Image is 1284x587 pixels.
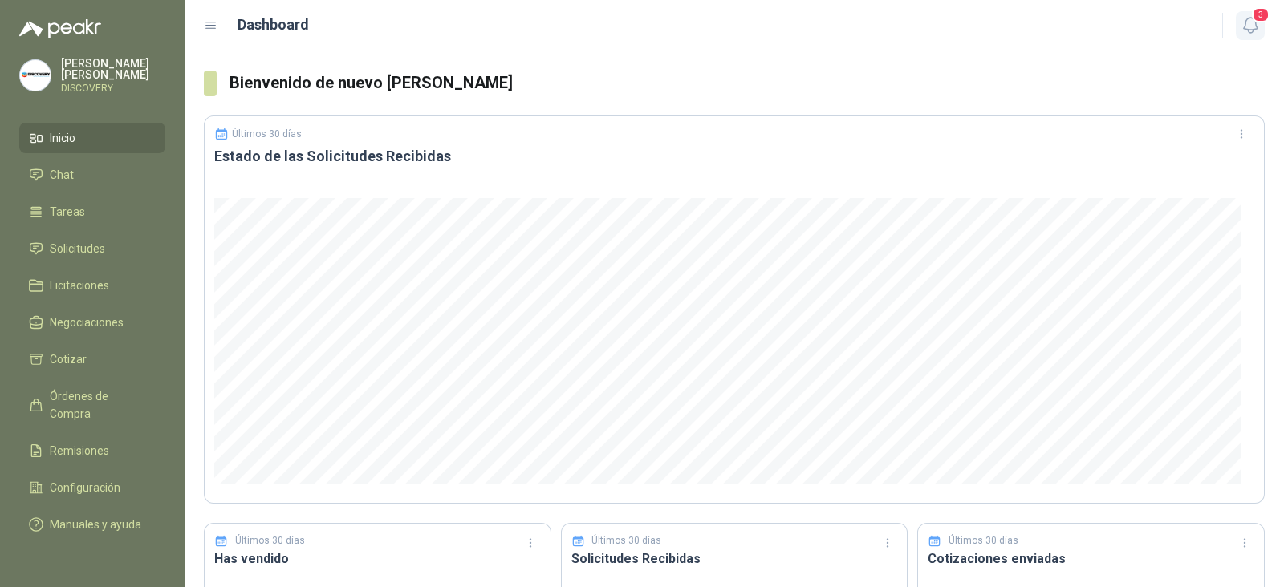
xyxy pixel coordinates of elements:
[1236,11,1265,40] button: 3
[61,58,165,80] p: [PERSON_NAME] [PERSON_NAME]
[214,147,1254,166] h3: Estado de las Solicitudes Recibidas
[19,381,165,429] a: Órdenes de Compra
[50,240,105,257] span: Solicitudes
[50,203,85,221] span: Tareas
[19,270,165,301] a: Licitaciones
[61,83,165,93] p: DISCOVERY
[20,60,51,91] img: Company Logo
[19,435,165,466] a: Remisiones
[19,344,165,374] a: Cotizar
[50,387,150,423] span: Órdenes de Compra
[19,472,165,503] a: Configuración
[19,233,165,264] a: Solicitudes
[50,314,124,331] span: Negociaciones
[50,479,120,496] span: Configuración
[235,533,305,549] p: Últimos 30 días
[50,277,109,294] span: Licitaciones
[19,19,101,38] img: Logo peakr
[19,160,165,190] a: Chat
[591,533,661,549] p: Últimos 30 días
[230,71,1265,95] h3: Bienvenido de nuevo [PERSON_NAME]
[238,14,309,36] h1: Dashboard
[949,533,1018,549] p: Últimos 30 días
[19,509,165,540] a: Manuales y ayuda
[928,549,1254,569] h3: Cotizaciones enviadas
[50,129,75,147] span: Inicio
[214,549,541,569] h3: Has vendido
[50,516,141,533] span: Manuales y ayuda
[232,128,302,140] p: Últimos 30 días
[19,307,165,338] a: Negociaciones
[571,549,898,569] h3: Solicitudes Recibidas
[19,196,165,227] a: Tareas
[50,350,87,368] span: Cotizar
[19,123,165,153] a: Inicio
[50,442,109,459] span: Remisiones
[1252,7,1270,22] span: 3
[50,166,74,184] span: Chat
